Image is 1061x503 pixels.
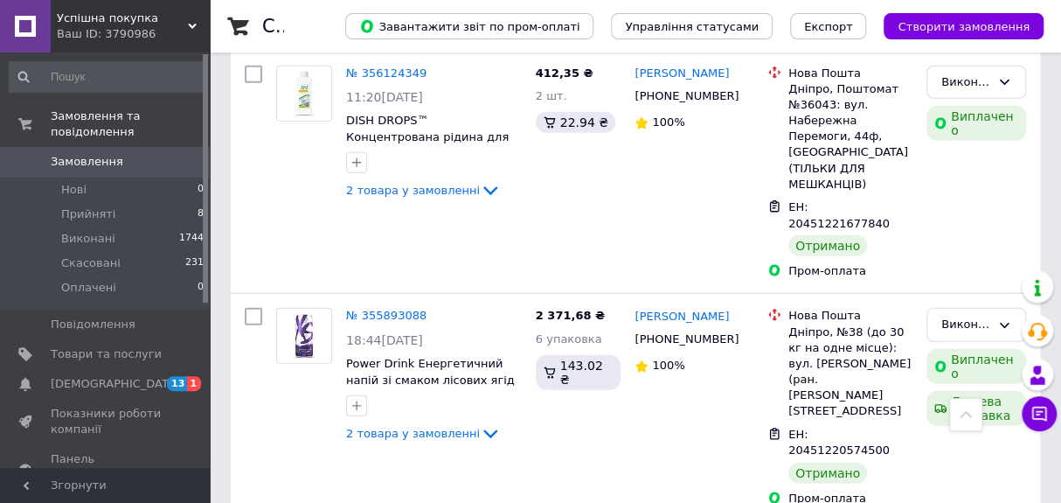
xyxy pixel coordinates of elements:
[346,90,423,104] span: 11:20[DATE]
[57,26,210,42] div: Ваш ID: 3790986
[51,154,123,170] span: Замовлення
[536,355,621,390] div: 143.02 ₴
[536,112,615,133] div: 22.94 ₴
[61,182,87,198] span: Нові
[625,20,759,33] span: Управління статусами
[652,115,684,129] span: 100%
[941,73,990,92] div: Виконано
[611,13,773,39] button: Управління статусами
[536,309,605,322] span: 2 371,68 ₴
[941,316,990,334] div: Виконано
[51,108,210,140] span: Замовлення та повідомлення
[635,66,729,82] a: [PERSON_NAME]
[652,359,684,372] span: 100%
[788,428,890,458] span: ЕН: 20451220574500
[788,200,890,230] span: ЕН: 20451221677840
[346,66,426,80] a: № 356124349
[359,18,579,34] span: Завантажити звіт по пром-оплаті
[631,85,739,108] div: [PHONE_NUMBER]
[926,106,1026,141] div: Виплачено
[866,19,1044,32] a: Створити замовлення
[167,376,187,391] span: 13
[51,376,180,392] span: [DEMOGRAPHIC_DATA]
[788,263,912,279] div: Пром-оплата
[51,317,135,332] span: Повідомлення
[51,451,162,483] span: Панель управління
[277,309,331,363] img: Фото товару
[346,357,515,387] a: Power Drink Енергетичний напій зі смаком лісових ягід
[187,376,201,391] span: 1
[788,66,912,81] div: Нова Пошта
[345,13,593,39] button: Завантажити звіт по пром-оплаті
[277,66,331,121] img: Фото товару
[198,182,204,198] span: 0
[51,346,162,362] span: Товари та послуги
[536,332,602,346] span: 6 упаковка
[536,66,593,80] span: 412,35 ₴
[926,391,1026,426] div: Дешева доставка
[884,13,1044,39] button: Створити замовлення
[788,81,912,192] div: Дніпро, Поштомат №36043: вул. Набережна Перемоги, 44ф, [GEOGRAPHIC_DATA] (ТІЛЬКИ ДЛЯ МЕШКАНЦІВ)
[346,184,480,197] span: 2 товара у замовленні
[788,308,912,324] div: Нова Пошта
[276,308,332,364] a: Фото товару
[61,280,116,296] span: Оплачені
[9,61,205,93] input: Пошук
[179,231,204,247] span: 1744
[631,328,739,351] div: [PHONE_NUMBER]
[198,280,204,296] span: 0
[788,325,912,420] div: Дніпро, №38 (до 30 кг на одне місце): вул. [PERSON_NAME] (ран. [PERSON_NAME][STREET_ADDRESS]
[346,427,480,440] span: 2 товара у замовленні
[346,114,509,159] a: DISH DROPS™ Концентрована рідина для миття посуду
[804,20,853,33] span: Експорт
[51,406,162,437] span: Показники роботи компанії
[276,66,332,122] a: Фото товару
[346,427,501,440] a: 2 товара у замовленні
[788,463,867,484] div: Отримано
[346,184,501,197] a: 2 товара у замовленні
[788,235,867,256] div: Отримано
[898,20,1030,33] span: Створити замовлення
[926,349,1026,384] div: Виплачено
[346,333,423,347] span: 18:44[DATE]
[790,13,867,39] button: Експорт
[57,10,188,26] span: Успішна покупка
[346,309,426,322] a: № 355893088
[635,309,729,325] a: [PERSON_NAME]
[61,255,121,271] span: Скасовані
[61,231,115,247] span: Виконані
[536,89,567,102] span: 2 шт.
[198,206,204,222] span: 8
[185,255,204,271] span: 231
[262,16,440,37] h1: Список замовлень
[1022,396,1057,431] button: Чат з покупцем
[61,206,115,222] span: Прийняті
